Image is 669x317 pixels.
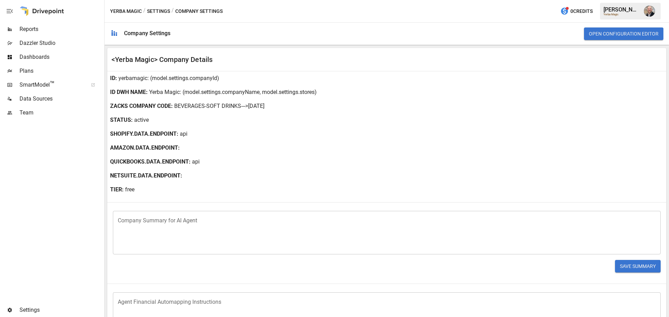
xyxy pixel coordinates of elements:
p: : (model.settings.companyId) [147,74,219,82]
span: ™ [50,80,55,88]
div: Yerba Magic [603,13,640,16]
p: --->[DATE] [241,102,264,110]
div: <Yerba Magic> Company Details [111,55,387,64]
span: Plans [20,67,103,75]
b: AMAZON.DATA.ENDPOINT : [110,144,180,152]
span: Team [20,109,103,117]
button: Open Configuration Editor [584,27,663,40]
b: STATUS : [110,116,133,124]
b: ID DWH NAME : [110,88,148,96]
b: QUICKBOOKS.DATA.ENDPOINT : [110,158,191,166]
button: 0Credits [557,5,595,18]
div: / [171,7,174,16]
span: 0 Credits [570,7,593,16]
p: Yerba Magic [149,88,180,96]
button: Dustin Jacobson [640,1,659,21]
div: / [143,7,146,16]
p: free [125,185,134,194]
button: Settings [147,7,170,16]
b: TIER: [110,185,124,194]
button: Yerba Magic [110,7,142,16]
b: ZACKS COMPANY CODE : [110,102,173,110]
span: Dashboards [20,53,103,61]
div: [PERSON_NAME] [603,6,640,13]
p: BEVERAGES-SOFT DRINKS [174,102,241,110]
p: yerbamagic [118,74,147,82]
p: api [192,158,200,166]
b: SHOPIFY.DATA.ENDPOINT : [110,130,178,138]
img: Dustin Jacobson [644,6,655,17]
span: Data Sources [20,95,103,103]
span: Settings [20,306,103,314]
p: active [134,116,149,124]
button: Save Summary [615,260,661,272]
span: SmartModel [20,81,83,89]
span: Dazzler Studio [20,39,103,47]
b: ID : [110,74,117,82]
b: NETSUITE.DATA.ENDPOINT : [110,172,182,180]
div: Company Settings [124,30,170,37]
span: Reports [20,25,103,33]
p: api [180,130,187,138]
p: : (model.settings.companyName, model.settings.stores) [180,88,317,96]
